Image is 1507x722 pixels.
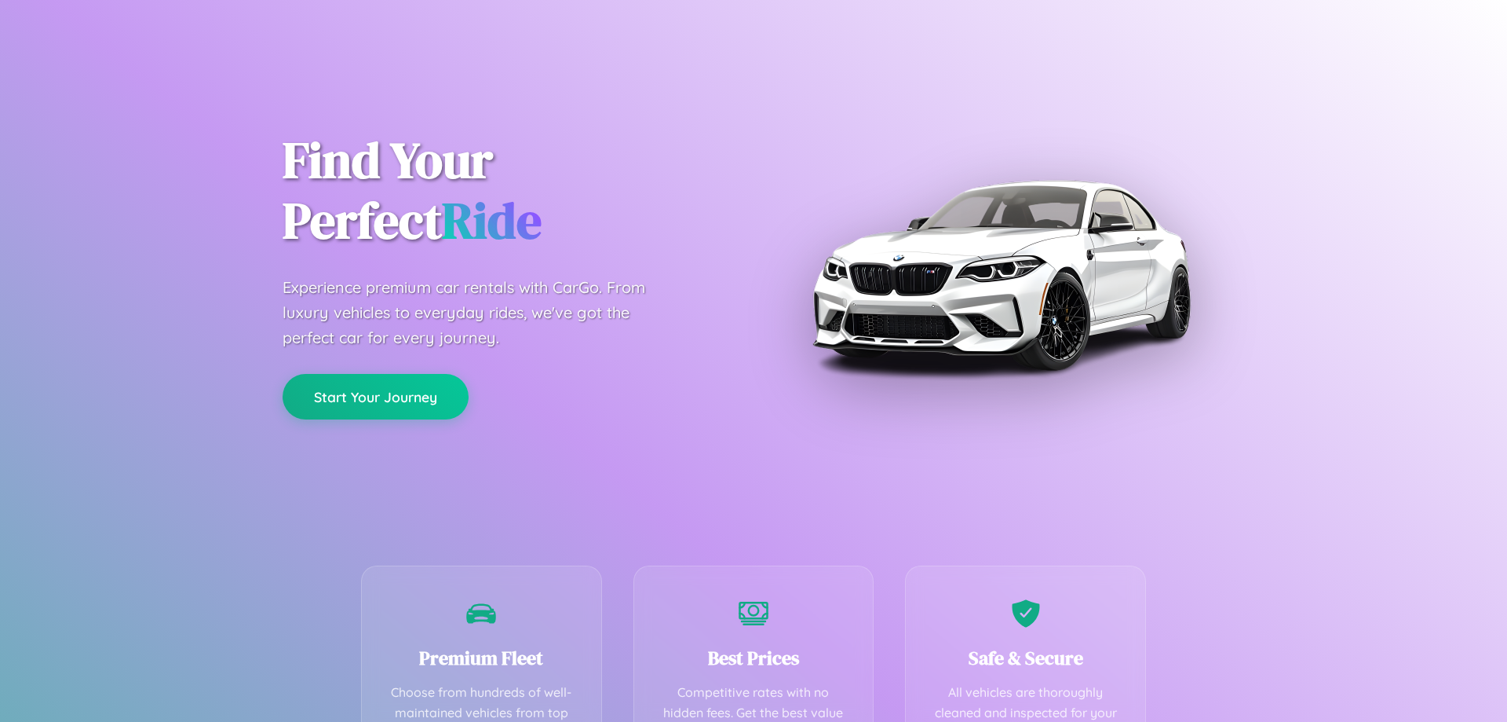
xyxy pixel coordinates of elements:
[283,275,675,350] p: Experience premium car rentals with CarGo. From luxury vehicles to everyday rides, we've got the ...
[385,645,578,671] h3: Premium Fleet
[283,374,469,420] button: Start Your Journey
[929,645,1122,671] h3: Safe & Secure
[805,79,1197,471] img: Premium BMW car rental vehicle
[658,645,850,671] h3: Best Prices
[442,186,542,255] span: Ride
[283,130,730,251] h1: Find Your Perfect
